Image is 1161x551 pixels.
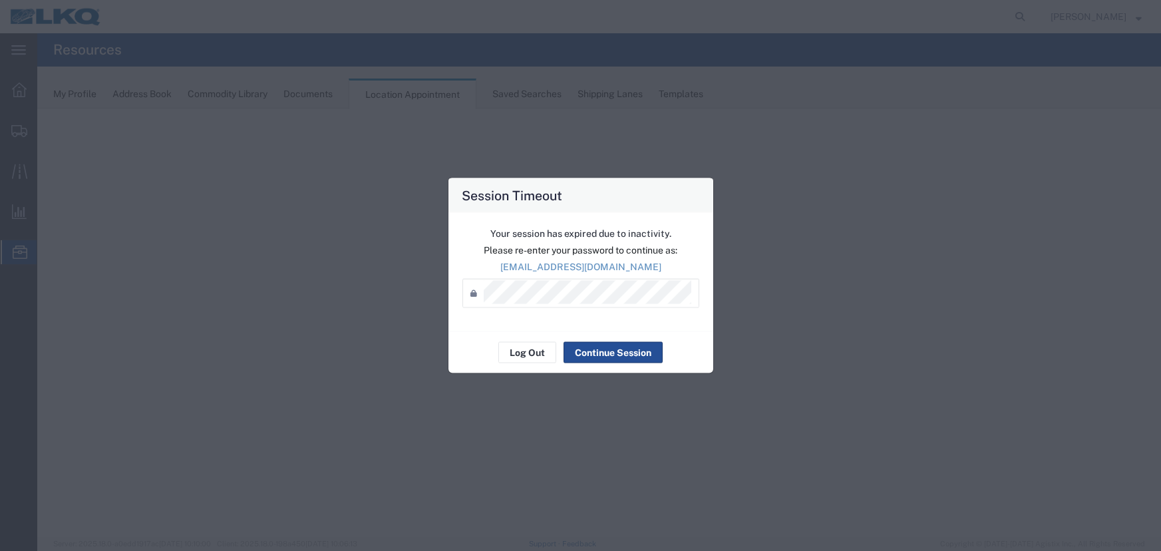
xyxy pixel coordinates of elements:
p: Your session has expired due to inactivity. [462,227,699,241]
button: Log Out [498,342,556,363]
button: Continue Session [564,342,663,363]
p: Please re-enter your password to continue as: [462,244,699,258]
p: [EMAIL_ADDRESS][DOMAIN_NAME] [462,260,699,274]
h4: Session Timeout [462,186,562,205]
